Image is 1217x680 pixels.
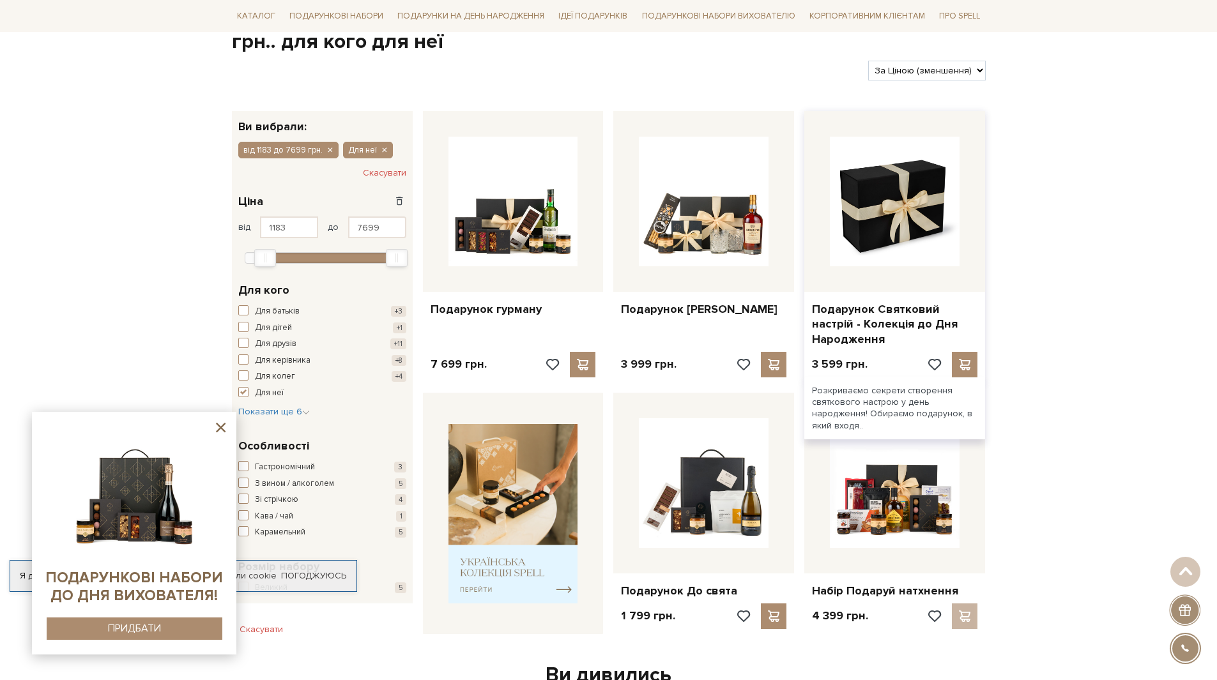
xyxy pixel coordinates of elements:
[395,527,406,538] span: 5
[238,405,310,418] button: Показати ще 6
[812,608,868,623] p: 4 399 грн.
[243,144,323,156] span: від 1183 до 7699 грн.
[637,5,800,27] a: Подарункові набори вихователю
[232,111,413,132] div: Ви вибрали:
[393,322,406,333] span: +1
[391,306,406,317] span: +3
[255,370,295,383] span: Для колег
[255,305,300,318] span: Для батьків
[232,619,291,640] button: Скасувати
[396,511,406,522] span: 1
[363,163,406,183] button: Скасувати
[238,461,406,474] button: Гастрономічний 3
[395,478,406,489] span: 5
[255,478,334,490] span: З вином / алкоголем
[10,570,356,582] div: Я дозволяю [DOMAIN_NAME] використовувати
[238,282,289,299] span: Для кого
[553,6,632,26] a: Ідеї подарунків
[812,302,977,347] a: Подарунок Святковий настрій - Колекція до Дня Народження
[255,494,298,506] span: Зі стрічкою
[804,377,985,439] div: Розкриваємо секрети створення святкового настрою у день народження! Обираємо подарунок, в який вх...
[238,305,406,318] button: Для батьків +3
[392,355,406,366] span: +8
[394,462,406,472] span: 3
[392,6,549,26] a: Подарунки на День народження
[830,137,960,266] img: Подарунок Святковий настрій - Колекція до Дня Народження
[812,357,868,372] p: 3 599 грн.
[390,338,406,349] span: +11
[621,608,675,623] p: 1 799 грн.
[238,370,406,383] button: Для колег +4
[238,354,406,367] button: Для керівника +8
[238,510,406,523] button: Кава / чай 1
[238,437,309,455] span: Особливості
[448,424,578,603] img: banner
[348,144,377,156] span: Для неї
[255,338,296,351] span: Для друзів
[255,322,292,335] span: Для дітей
[284,6,388,26] a: Подарункові набори
[395,582,406,593] span: 5
[238,222,250,233] span: від
[621,302,786,317] a: Подарунок [PERSON_NAME]
[238,142,339,158] button: від 1183 до 7699 грн.
[238,193,263,210] span: Ціна
[218,570,277,581] a: файли cookie
[238,322,406,335] button: Для дітей +1
[343,142,393,158] button: Для неї
[621,357,677,372] p: 3 999 грн.
[431,357,487,372] p: 7 699 грн.
[812,584,977,598] a: Набір Подаруй натхнення
[934,6,985,26] a: Про Spell
[348,216,406,238] input: Ціна
[255,354,310,367] span: Для керівника
[238,406,310,417] span: Показати ще 6
[621,584,786,598] a: Подарунок До свята
[238,387,406,400] button: Для неї
[395,494,406,505] span: 4
[255,526,305,539] span: Карамельний
[281,570,346,582] a: Погоджуюсь
[238,478,406,490] button: З вином / алкоголем 5
[392,371,406,382] span: +4
[254,249,276,267] div: Min
[255,461,315,474] span: Гастрономічний
[386,249,408,267] div: Max
[328,222,339,233] span: до
[431,302,596,317] a: Подарунок гурману
[238,558,319,575] span: Розмір набору
[238,494,406,506] button: Зі стрічкою 4
[255,510,293,523] span: Кава / чай
[238,338,406,351] button: Для друзів +11
[238,526,406,539] button: Карамельний 5
[232,6,280,26] a: Каталог
[804,5,930,27] a: Корпоративним клієнтам
[260,216,318,238] input: Ціна
[255,387,284,400] span: Для неї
